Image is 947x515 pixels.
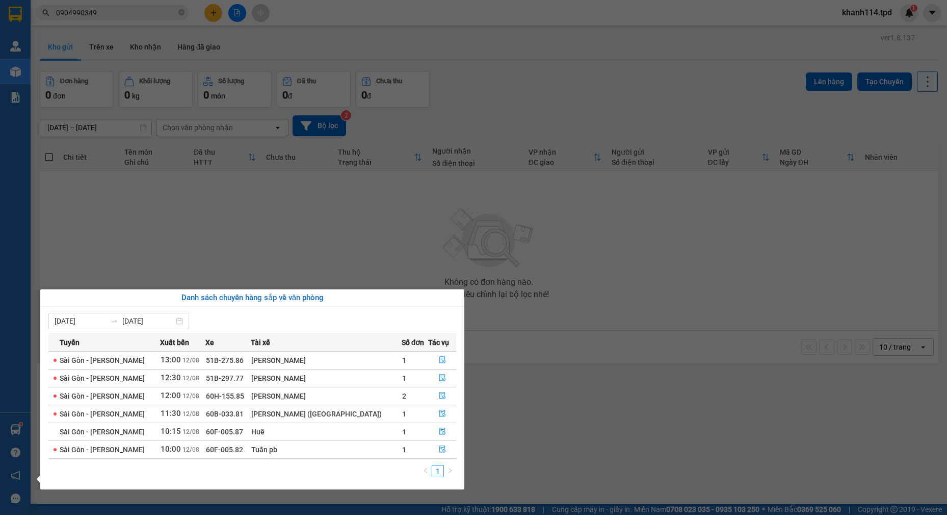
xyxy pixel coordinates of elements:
span: 12/08 [182,357,199,364]
span: file-done [439,356,446,364]
input: Từ ngày [55,315,106,327]
span: Sài Gòn - [PERSON_NAME] [60,392,145,400]
span: to [110,317,118,325]
div: Huê [251,426,401,437]
span: Xuất bến [160,337,189,348]
span: Số đơn [402,337,425,348]
button: file-done [429,442,456,458]
span: left [423,468,429,474]
span: 60F-005.87 [206,428,243,436]
span: 1 [402,374,406,382]
span: 12/08 [182,375,199,382]
li: 1 [432,465,444,477]
span: 13:00 [161,355,181,364]
span: Tài xế [251,337,270,348]
div: [PERSON_NAME] [251,355,401,366]
span: 60F-005.82 [206,446,243,454]
span: Sài Gòn - [PERSON_NAME] [60,428,145,436]
span: 51B-297.77 [206,374,244,382]
span: Xe [205,337,214,348]
span: 11:30 [161,409,181,418]
span: 60B-033.81 [206,410,244,418]
span: 1 [402,446,406,454]
span: 12/08 [182,410,199,418]
span: Sài Gòn - [PERSON_NAME] [60,410,145,418]
span: Tác vụ [428,337,449,348]
span: file-done [439,446,446,454]
a: 1 [432,465,443,477]
span: 12:00 [161,391,181,400]
span: 1 [402,428,406,436]
span: swap-right [110,317,118,325]
span: 51B-275.86 [206,356,244,364]
span: Tuyến [60,337,80,348]
button: file-done [429,352,456,369]
div: [PERSON_NAME] [251,390,401,402]
span: file-done [439,374,446,382]
span: 60H-155.85 [206,392,244,400]
span: 10:00 [161,445,181,454]
span: 1 [402,356,406,364]
span: 2 [402,392,406,400]
button: file-done [429,370,456,386]
li: Previous Page [419,465,432,477]
span: right [447,468,453,474]
span: file-done [439,428,446,436]
span: 12/08 [182,428,199,435]
span: 10:15 [161,427,181,436]
span: 12:30 [161,373,181,382]
button: file-done [429,424,456,440]
div: [PERSON_NAME] ([GEOGRAPHIC_DATA]) [251,408,401,420]
div: Tuấn pb [251,444,401,455]
span: 12/08 [182,446,199,453]
div: Danh sách chuyến hàng sắp về văn phòng [48,292,456,304]
span: Sài Gòn - [PERSON_NAME] [60,374,145,382]
span: Sài Gòn - [PERSON_NAME] [60,446,145,454]
button: file-done [429,406,456,422]
span: file-done [439,410,446,418]
span: 12/08 [182,393,199,400]
button: file-done [429,388,456,404]
span: file-done [439,392,446,400]
div: [PERSON_NAME] [251,373,401,384]
span: 1 [402,410,406,418]
button: right [444,465,456,477]
input: Đến ngày [122,315,174,327]
span: Sài Gòn - [PERSON_NAME] [60,356,145,364]
li: Next Page [444,465,456,477]
button: left [419,465,432,477]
